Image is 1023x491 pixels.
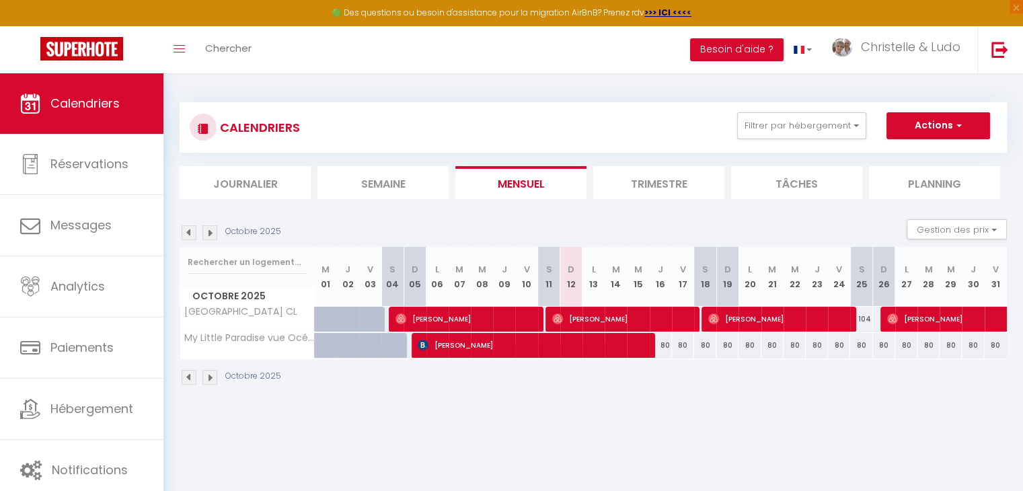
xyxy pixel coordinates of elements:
[784,247,806,307] th: 22
[940,333,962,358] div: 80
[478,263,486,276] abbr: M
[50,95,120,112] span: Calendriers
[395,306,536,332] span: [PERSON_NAME]
[962,247,984,307] th: 30
[832,38,852,56] img: ...
[50,155,128,172] span: Réservations
[217,112,300,143] h3: CALENDRIERS
[925,263,933,276] abbr: M
[502,263,507,276] abbr: J
[873,333,895,358] div: 80
[359,247,381,307] th: 03
[904,263,908,276] abbr: L
[634,263,642,276] abbr: M
[188,250,307,274] input: Rechercher un logement...
[716,333,738,358] div: 80
[658,263,663,276] abbr: J
[694,333,716,358] div: 80
[538,247,560,307] th: 11
[52,461,128,478] span: Notifications
[523,263,529,276] abbr: V
[784,333,806,358] div: 80
[672,333,694,358] div: 80
[50,400,133,417] span: Hébergement
[225,225,281,238] p: Octobre 2025
[592,263,596,276] abbr: L
[690,38,784,61] button: Besoin d'aide ?
[50,339,114,356] span: Paiements
[345,263,350,276] abbr: J
[895,247,917,307] th: 27
[389,263,395,276] abbr: S
[850,333,872,358] div: 80
[886,112,990,139] button: Actions
[515,247,537,307] th: 10
[50,217,112,233] span: Messages
[993,263,999,276] abbr: V
[828,247,850,307] th: 24
[317,166,449,199] li: Semaine
[404,247,426,307] th: 05
[680,263,686,276] abbr: V
[828,333,850,358] div: 80
[708,306,849,332] span: [PERSON_NAME]
[947,263,955,276] abbr: M
[858,263,864,276] abbr: S
[761,247,784,307] th: 21
[195,26,262,73] a: Chercher
[940,247,962,307] th: 29
[790,263,798,276] abbr: M
[40,37,123,61] img: Super Booking
[806,247,828,307] th: 23
[650,333,672,358] div: 80
[869,166,1000,199] li: Planning
[455,166,586,199] li: Mensuel
[850,247,872,307] th: 25
[873,247,895,307] th: 26
[449,247,471,307] th: 07
[650,247,672,307] th: 16
[471,247,493,307] th: 08
[985,247,1007,307] th: 31
[814,263,820,276] abbr: J
[552,306,693,332] span: [PERSON_NAME]
[337,247,359,307] th: 02
[412,263,418,276] abbr: D
[418,332,647,358] span: [PERSON_NAME]
[546,263,552,276] abbr: S
[205,41,252,55] span: Chercher
[917,247,940,307] th: 28
[605,247,627,307] th: 14
[748,263,752,276] abbr: L
[455,263,463,276] abbr: M
[895,333,917,358] div: 80
[861,38,960,55] span: Christelle & Ludo
[593,166,724,199] li: Trimestre
[971,263,976,276] abbr: J
[560,247,582,307] th: 12
[738,247,761,307] th: 20
[880,263,887,276] abbr: D
[738,333,761,358] div: 80
[381,247,404,307] th: 04
[644,7,691,18] a: >>> ICI <<<<
[694,247,716,307] th: 18
[50,278,105,295] span: Analytics
[315,247,337,307] th: 01
[182,333,317,343] span: My Little Paradise vue Océan CL
[702,263,708,276] abbr: S
[724,263,731,276] abbr: D
[568,263,574,276] abbr: D
[985,333,1007,358] div: 80
[768,263,776,276] abbr: M
[962,333,984,358] div: 80
[612,263,620,276] abbr: M
[627,247,649,307] th: 15
[426,247,449,307] th: 06
[907,219,1007,239] button: Gestion des prix
[225,370,281,383] p: Octobre 2025
[761,333,784,358] div: 80
[582,247,605,307] th: 13
[850,307,872,332] div: 104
